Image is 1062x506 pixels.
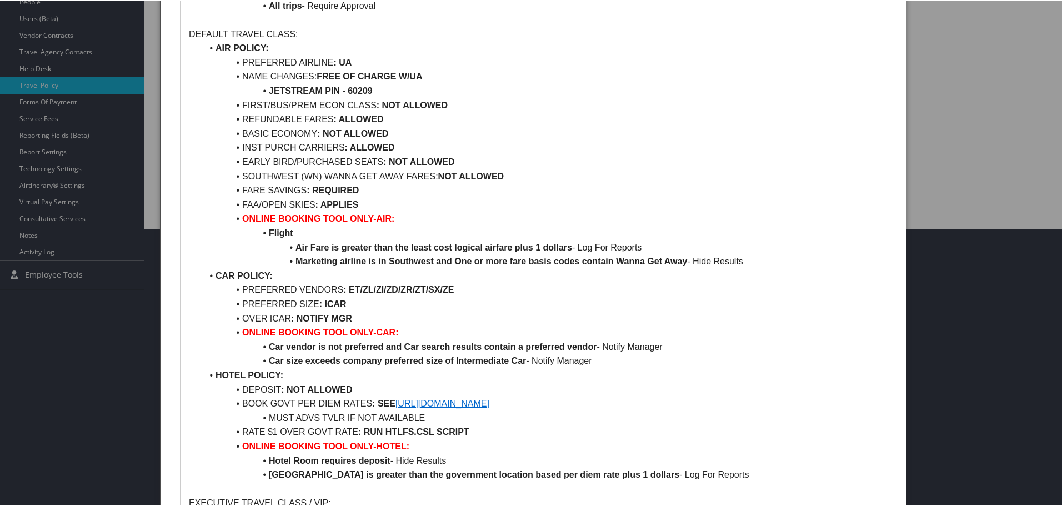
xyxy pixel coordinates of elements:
strong: FREE OF CHARGE W/UA [317,71,422,80]
li: INST PURCH CARRIERS [202,139,878,154]
li: - Notify Manager [202,339,878,353]
li: OVER ICAR [202,310,878,325]
li: PREFERRED AIRLINE [202,54,878,69]
li: FAA/OPEN SKIES [202,197,878,211]
strong: : ICAR [319,298,347,308]
strong: Hotel Room requires deposit [269,455,390,464]
strong: : SEE [372,398,395,407]
li: - Log For Reports [202,239,878,254]
li: - Hide Results [202,253,878,268]
strong: ONLINE BOOKING TOOL ONLY-AIR: [242,213,394,222]
strong: Flight [269,227,293,237]
a: [URL][DOMAIN_NAME] [395,398,489,407]
strong: : NOT ALLOWED [317,128,388,137]
strong: RUN HTLFS.CSL SCRIPT [364,426,469,435]
strong: Car vendor is not preferred and Car search results contain a preferred vendor [269,341,597,350]
strong: : NOT ALLOWED [281,384,352,393]
strong: CAR POLICY: [216,270,273,279]
li: BOOK GOVT PER DIEM RATES [202,395,878,410]
strong: Air Fare is greater than the least cost logical airfare plus 1 dollars [295,242,572,251]
strong: : NOT ALLOWED [377,99,448,109]
strong: JETSTREAM PIN - 60209 [269,85,373,94]
strong: NOT ALLOWED [438,171,504,180]
li: EARLY BIRD/PURCHASED SEATS [202,154,878,168]
strong: ONLINE BOOKING TOOL ONLY-CAR: [242,327,399,336]
strong: : ALLOWED [333,113,383,123]
li: NAME CHANGES: [202,68,878,83]
li: PREFERRED SIZE [202,296,878,310]
li: - Log For Reports [202,467,878,481]
strong: [GEOGRAPHIC_DATA] is greater than the government location based per diem rate plus 1 dollars [269,469,679,478]
li: PREFERRED VENDORS [202,282,878,296]
strong: : APPLIES [315,199,359,208]
li: - Notify Manager [202,353,878,367]
strong: : [358,426,361,435]
strong: ONLINE BOOKING TOOL ONLY-HOTEL: [242,440,409,450]
strong: AIR POLICY: [216,42,269,52]
p: DEFAULT TRAVEL CLASS: [189,26,878,41]
strong: : ET/ZL/ZI/ZD/ZR/ZT/SX/ZE [343,284,454,293]
li: BASIC ECONOMY [202,126,878,140]
li: - Hide Results [202,453,878,467]
strong: HOTEL POLICY: [216,369,283,379]
strong: : NOT ALLOWED [383,156,454,166]
li: FARE SAVINGS [202,182,878,197]
strong: Marketing airline is in Southwest and One or more fare basis codes contain Wanna Get Away [295,255,687,265]
strong: : NOTIFY MGR [291,313,352,322]
strong: : ALLOWED [345,142,395,151]
li: FIRST/BUS/PREM ECON CLASS [202,97,878,112]
li: REFUNDABLE FARES [202,111,878,126]
strong: : REQUIRED [307,184,359,194]
strong: : UA [333,57,352,66]
strong: Car size exceeds company preferred size of Intermediate Car [269,355,526,364]
li: SOUTHWEST (WN) WANNA GET AWAY FARES: [202,168,878,183]
li: MUST ADVS TVLR IF NOT AVAILABLE [202,410,878,424]
li: RATE $1 OVER GOVT RATE [202,424,878,438]
li: DEPOSIT [202,382,878,396]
